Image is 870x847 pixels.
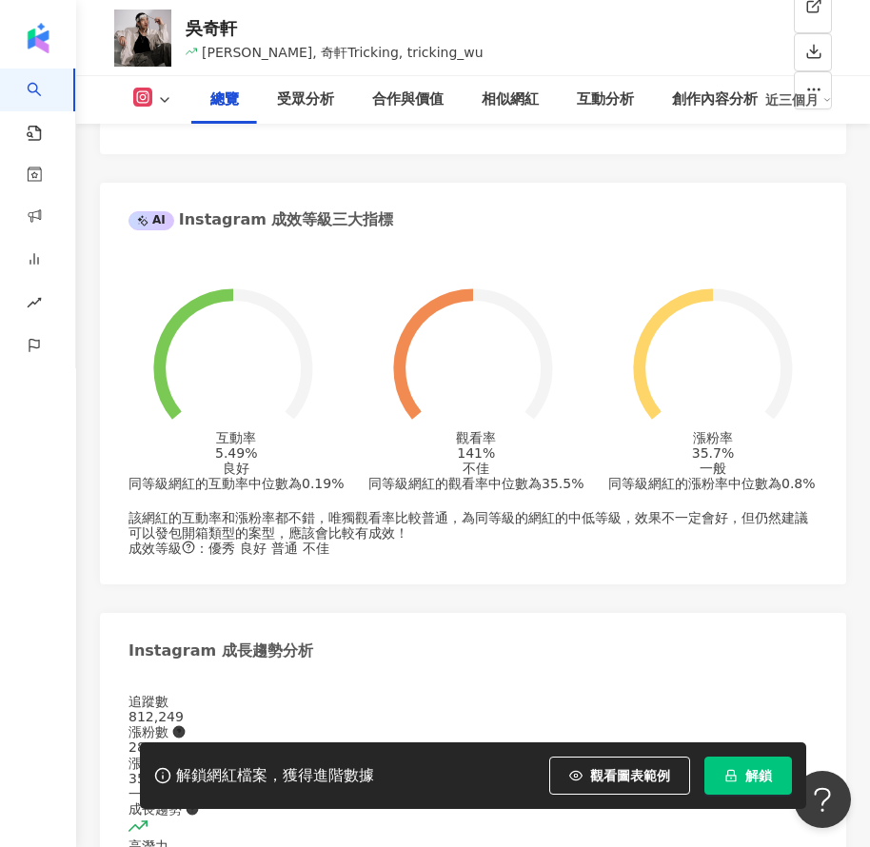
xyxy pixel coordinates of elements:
[114,10,171,67] img: KOL Avatar
[590,768,670,783] span: 觀看圖表範例
[23,23,53,53] img: logo icon
[240,541,267,556] span: 良好
[223,461,249,476] div: 良好
[271,541,298,556] span: 普通
[368,476,583,491] div: 同等級網紅的觀看率中位數為
[781,476,816,491] span: 0.8%
[215,445,257,461] div: 5.49%
[202,45,484,60] span: [PERSON_NAME], 奇軒Tricking, tricking_wu
[186,16,484,40] div: 吳奇軒
[129,640,313,661] div: Instagram 成長趨勢分析
[542,476,583,491] span: 35.5%
[129,709,818,724] div: 812,249
[693,430,733,445] div: 漲粉率
[129,694,818,709] div: 追蹤數
[129,209,393,230] div: Instagram 成效等級三大指標
[176,766,374,786] div: 解鎖網紅檔案，獲得進階數據
[724,769,738,782] span: lock
[672,89,758,111] div: 創作內容分析
[704,757,792,795] button: 解鎖
[577,89,634,111] div: 互動分析
[457,445,495,461] div: 141%
[745,768,772,783] span: 解鎖
[302,476,344,491] span: 0.19%
[129,739,818,755] div: 28,830
[692,445,734,461] div: 35.7%
[456,430,496,445] div: 觀看率
[765,85,832,115] div: 近三個月
[27,284,42,326] span: rise
[208,541,235,556] span: 優秀
[303,541,329,556] span: 不佳
[210,89,239,111] div: 總覽
[549,757,690,795] button: 觀看圖表範例
[129,724,818,739] div: 漲粉數
[372,89,444,111] div: 合作與價值
[277,89,334,111] div: 受眾分析
[482,89,539,111] div: 相似網紅
[129,541,818,556] div: 成效等級 ：
[700,461,726,476] div: 一般
[129,476,344,491] div: 同等級網紅的互動率中位數為
[27,69,65,143] a: search
[463,461,489,476] div: 不佳
[216,430,256,445] div: 互動率
[608,476,818,491] div: 同等級網紅的漲粉率中位數為
[129,211,174,230] div: AI
[129,510,818,541] div: 該網紅的互動率和漲粉率都不錯，唯獨觀看率比較普通，為同等級的網紅的中低等級，效果不一定會好，但仍然建議可以發包開箱類型的案型，應該會比較有成效！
